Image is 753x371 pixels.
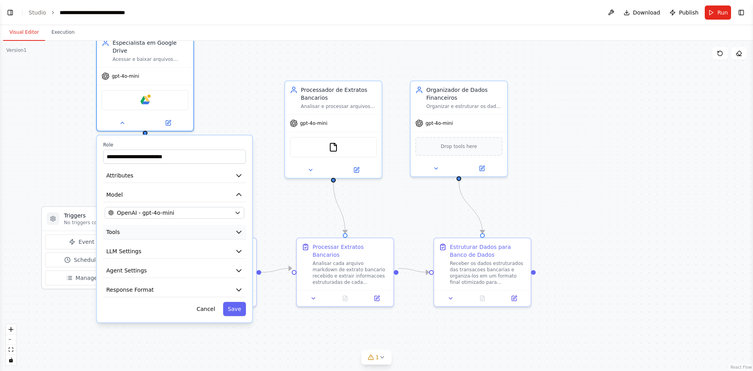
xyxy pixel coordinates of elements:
div: Processar Extratos Bancarios [313,243,389,259]
span: Tools [106,228,120,236]
button: No output available [329,294,362,303]
span: LLM Settings [106,247,142,255]
button: Schedule [45,252,118,267]
span: Event [78,238,94,246]
g: Edge from 54d03f99-d9a7-44a9-b660-f2d9224ab0ea to b3567e83-f071-49a4-8e7a-1e401f2047ad [261,265,292,276]
g: Edge from 57c68d59-e2bb-41b5-86f3-70ad39968817 to b3567e83-f071-49a4-8e7a-1e401f2047ad [329,183,349,233]
button: Open in side panel [363,294,390,303]
div: Especialista em Google DriveAcessar e baixar arquivos markdown de extratos bancários do Google Dr... [96,33,194,132]
button: Cancel [192,302,220,316]
div: Version 1 [6,47,27,53]
div: Analisar cada arquivo markdown de extrato bancario recebido e extrair informacoes estruturadas de... [313,260,389,285]
button: LLM Settings [103,244,246,259]
button: Show left sidebar [5,7,16,18]
button: Manage [45,270,118,285]
button: 1 [362,350,392,365]
button: zoom out [6,334,16,345]
button: Agent Settings [103,263,246,278]
span: Download [633,9,660,16]
h3: Triggers [64,212,117,219]
img: Google drive [140,95,150,105]
span: Run [717,9,728,16]
span: Response Format [106,286,154,294]
button: Response Format [103,283,246,297]
a: Studio [29,9,46,16]
div: Especialista em Google Drive [113,39,189,55]
div: Receber os dados estruturados das transacoes bancarias e organiza-los em um formato final otimiza... [450,260,526,285]
div: Acessar e baixar arquivos markdown de extratos bancários do Google Drive {folder_path}, organizan... [113,56,189,62]
g: Edge from b3567e83-f071-49a4-8e7a-1e401f2047ad to ffc5b49f-5fc5-437b-bc85-4ced252492ae [398,265,429,276]
button: Save [223,302,246,316]
button: Open in side panel [460,164,504,173]
span: Drop tools here [441,143,477,150]
nav: breadcrumb [29,9,144,16]
span: gpt-4o-mini [426,120,453,126]
g: Edge from f8a3eae5-972d-43c4-8fa7-8c0bcf8ecc9a to ffc5b49f-5fc5-437b-bc85-4ced252492ae [455,181,486,233]
span: 1 [376,353,379,361]
button: Attributes [103,168,246,183]
button: Show right sidebar [736,7,747,18]
div: Processar Extratos BancariosAnalisar cada arquivo markdown de extrato bancario recebido e extrair... [296,238,394,307]
div: Organizador de Dados Financeiros [426,86,502,102]
span: Agent Settings [106,267,147,274]
span: gpt-4o-mini [300,120,327,126]
span: Schedule [74,256,99,264]
button: toggle interactivity [6,355,16,365]
button: OpenAI - gpt-4o-mini [105,207,244,219]
span: gpt-4o-mini [112,73,139,79]
span: Attributes [106,172,133,179]
span: Model [106,191,123,199]
button: Publish [666,5,702,20]
div: Acessar Arquivos do Google DriveAcessar a pasta {folder_path} no Google Drive, listar todos os ar... [159,238,257,307]
div: Organizar e estruturar os dados extraidos dos extratos bancarios em formato padronizado, criando ... [426,103,502,110]
div: Analisar e processar arquivos markdown de extratos bancarios, extraindo dados estruturados de cad... [301,103,377,110]
div: Processador de Extratos BancariosAnalisar e processar arquivos markdown de extratos bancarios, ex... [284,80,382,179]
label: Role [103,142,246,148]
img: FileReadTool [329,143,338,152]
div: Estruturar Dados para Banco de DadosReceber os dados estruturados das transacoes bancarias e orga... [433,238,531,307]
button: No output available [466,294,499,303]
button: Open in side panel [146,118,190,128]
button: zoom in [6,324,16,334]
button: fit view [6,345,16,355]
button: Download [620,5,664,20]
p: No triggers configured [64,219,117,226]
button: Event [45,234,118,249]
button: Open in side panel [334,165,378,175]
div: Processador de Extratos Bancarios [301,86,377,102]
span: Manage [76,274,98,282]
div: Estruturar Dados para Banco de Dados [450,243,526,259]
div: Organizador de Dados FinanceirosOrganizar e estruturar os dados extraidos dos extratos bancarios ... [410,80,508,177]
span: Publish [679,9,698,16]
div: TriggersNo triggers configuredEventScheduleManage [41,206,122,289]
button: Tools [103,225,246,239]
button: Open in side panel [500,294,527,303]
span: OpenAI - gpt-4o-mini [117,209,174,217]
button: Model [103,188,246,202]
a: React Flow attribution [731,365,752,369]
button: Visual Editor [3,24,45,41]
button: Execution [45,24,81,41]
div: React Flow controls [6,324,16,365]
button: Run [705,5,731,20]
